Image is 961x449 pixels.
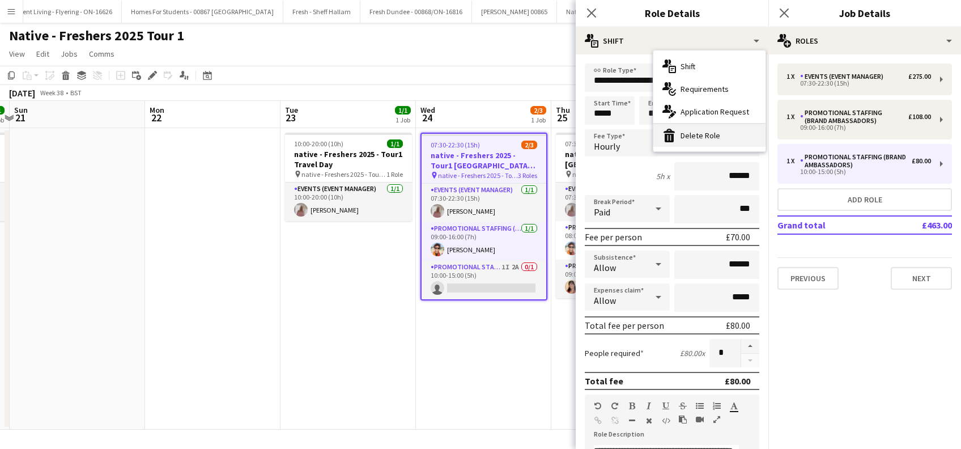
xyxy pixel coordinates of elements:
div: Delete Role [653,124,766,147]
button: Underline [662,401,670,410]
div: 10:00-15:00 (5h) [786,169,931,175]
div: [DATE] [9,87,35,99]
app-card-role: Promotional Staffing (Brand Ambassadors)1/108:00-17:00 (9h)[PERSON_NAME] [556,221,683,260]
span: Edit [36,49,49,59]
span: Allow [594,262,616,273]
button: Fresh - Sheff Hallam [283,1,360,23]
button: Homes For Students - 00867 [GEOGRAPHIC_DATA] [122,1,283,23]
span: 23 [283,111,298,124]
a: View [5,46,29,61]
button: Undo [594,401,602,410]
span: Paid [594,206,610,218]
app-job-card: 07:30-22:30 (15h)2/3native - Freshers 2025 - Tour1 [GEOGRAPHIC_DATA] [GEOGRAPHIC_DATA] native - F... [420,133,547,300]
span: native - Freshers 2025 - Tour1 Travel Day [301,170,386,179]
button: Text Color [730,401,738,410]
button: Italic [645,401,653,410]
button: Increase [741,339,759,354]
button: Horizontal Line [628,416,636,425]
span: 2/3 [521,141,537,149]
span: Application Request [681,107,749,117]
h3: native - Freshers 2025 - Tour1 [GEOGRAPHIC_DATA] [556,149,683,170]
app-card-role: Promotional Staffing (Brand Ambassadors)1I2A0/110:00-15:00 (5h) [422,261,546,299]
app-job-card: 07:30-22:30 (15h)3/3native - Freshers 2025 - Tour1 [GEOGRAPHIC_DATA] native - Freshers 2025 - Tou... [556,133,683,298]
div: £80.00 [726,320,750,331]
span: Sun [14,105,28,115]
span: Jobs [61,49,78,59]
span: 1 Role [386,170,403,179]
button: HTML Code [662,416,670,425]
button: Strikethrough [679,401,687,410]
app-card-role: Promotional Staffing (Brand Ambassadors)1/109:00-16:00 (7h)[PERSON_NAME] [422,222,546,261]
span: 24 [419,111,435,124]
span: Thu [556,105,570,115]
span: Tue [285,105,298,115]
button: Next [891,267,952,290]
div: 1 x [786,157,800,165]
td: £463.00 [885,216,952,234]
a: Comms [84,46,119,61]
button: Redo [611,401,619,410]
span: Requirements [681,84,729,94]
div: Roles [768,27,961,54]
span: 07:30-22:30 (15h) [565,139,614,148]
span: 3 Roles [518,171,537,180]
div: 5h x [656,171,670,181]
div: 1 x [786,73,800,81]
button: Unordered List [696,401,704,410]
h1: Native - Freshers 2025 Tour 1 [9,27,184,44]
span: Week 38 [37,88,66,97]
span: native - Freshers 2025 - Tour1 [GEOGRAPHIC_DATA] [572,170,654,179]
div: BST [70,88,82,97]
button: [PERSON_NAME] 00865 [472,1,557,23]
div: 09:00-16:00 (7h) [786,125,931,130]
span: Hourly [594,141,620,152]
a: Edit [32,46,54,61]
td: Grand total [777,216,885,234]
button: Paste as plain text [679,415,687,424]
div: Total fee per person [585,320,664,331]
div: Total fee [585,375,623,387]
app-job-card: 10:00-20:00 (10h)1/1native - Freshers 2025 - Tour1 Travel Day native - Freshers 2025 - Tour1 Trav... [285,133,412,221]
button: Fresh Dundee - 00868/ON-16816 [360,1,472,23]
div: £80.00 [725,375,750,387]
div: Events (Event Manager) [800,73,888,81]
button: Clear Formatting [645,416,653,425]
button: Previous [777,267,839,290]
span: 22 [148,111,164,124]
span: 1/1 [387,139,403,148]
div: Fee per person [585,231,642,243]
button: Native Spring Into Student Saving & Well-Fairs [557,1,707,23]
div: £80.00 [912,157,931,165]
span: Shift [681,61,695,71]
div: £275.00 [908,73,931,81]
button: Add role [777,188,952,211]
span: 1/1 [395,106,411,115]
label: People required [585,348,644,358]
div: Promotional Staffing (Brand Ambassadors) [800,153,912,169]
button: Bold [628,401,636,410]
button: Insert video [696,415,704,424]
h3: Job Details [768,6,961,20]
div: Shift [576,27,768,54]
span: Mon [150,105,164,115]
div: £108.00 [908,113,931,121]
span: View [9,49,25,59]
div: 1 x [786,113,800,121]
h3: Role Details [576,6,768,20]
span: Allow [594,295,616,306]
h3: native - Freshers 2025 - Tour1 Travel Day [285,149,412,170]
h3: native - Freshers 2025 - Tour1 [GEOGRAPHIC_DATA] [GEOGRAPHIC_DATA] [422,150,546,171]
span: native - Freshers 2025 - Tour1 [GEOGRAPHIC_DATA] Trinity [438,171,518,180]
span: 07:30-22:30 (15h) [431,141,480,149]
span: 25 [554,111,570,124]
span: Wed [420,105,435,115]
span: 2/3 [530,106,546,115]
button: Ordered List [713,401,721,410]
span: 10:00-20:00 (10h) [294,139,343,148]
a: Jobs [56,46,82,61]
div: 1 Job [531,116,546,124]
app-card-role: Events (Event Manager)1/110:00-20:00 (10h)[PERSON_NAME] [285,183,412,221]
div: 1 Job [396,116,410,124]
